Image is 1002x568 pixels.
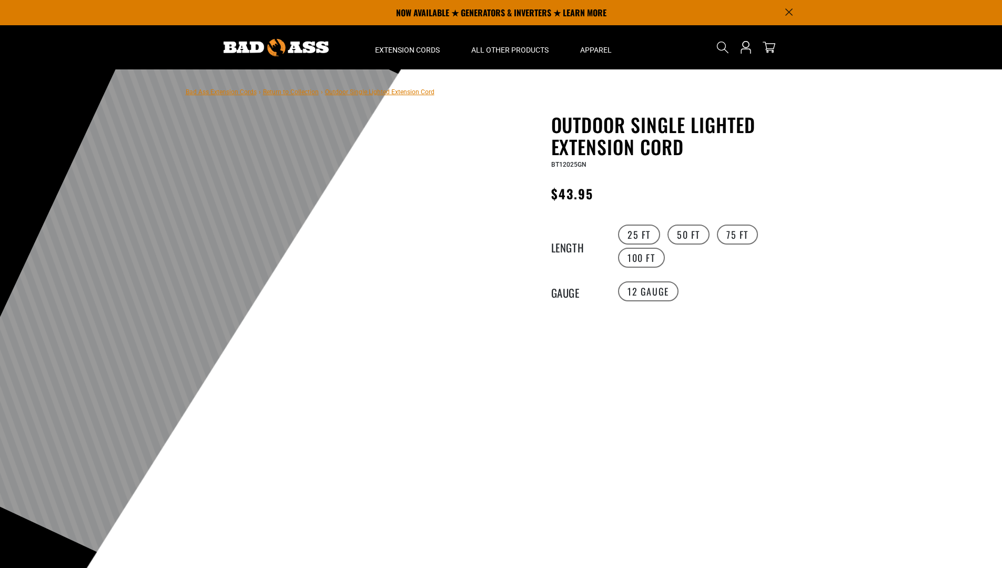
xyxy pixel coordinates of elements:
label: 75 FT [717,225,758,245]
summary: Extension Cords [359,25,456,69]
span: Extension Cords [375,45,440,55]
summary: All Other Products [456,25,564,69]
span: All Other Products [471,45,549,55]
span: Apparel [580,45,612,55]
a: Bad Ass Extension Cords [186,88,257,96]
summary: Apparel [564,25,627,69]
legend: Length [551,239,604,253]
label: 100 FT [618,248,665,268]
nav: breadcrumbs [186,85,434,98]
legend: Gauge [551,285,604,298]
span: BT12025GN [551,161,586,168]
label: 12 Gauge [618,281,679,301]
span: › [259,88,261,96]
img: Bad Ass Extension Cords [224,39,329,56]
label: 50 FT [667,225,710,245]
label: 25 FT [618,225,660,245]
span: › [321,88,323,96]
a: Return to Collection [263,88,319,96]
span: $43.95 [551,184,593,203]
span: Outdoor Single Lighted Extension Cord [325,88,434,96]
summary: Search [714,39,731,56]
h1: Outdoor Single Lighted Extension Cord [551,114,809,158]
